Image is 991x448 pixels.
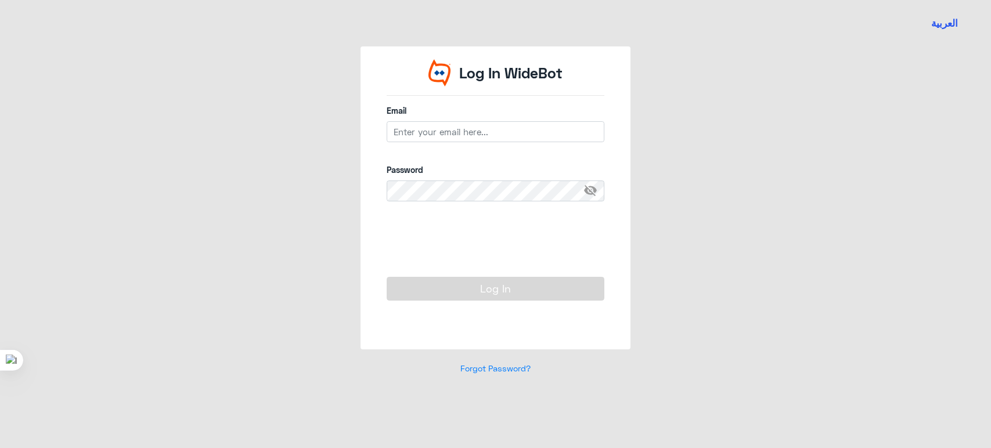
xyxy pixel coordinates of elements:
input: Enter your email here... [387,121,604,142]
span: visibility_off [583,180,604,201]
iframe: reCAPTCHA [387,223,563,268]
a: Switch language [924,9,965,38]
button: العربية [931,16,958,31]
label: Password [387,164,604,176]
img: Widebot Logo [428,59,451,86]
button: Log In [387,277,604,300]
a: Forgot Password? [460,363,531,373]
p: Log In WideBot [459,62,563,84]
label: Email [387,104,604,117]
